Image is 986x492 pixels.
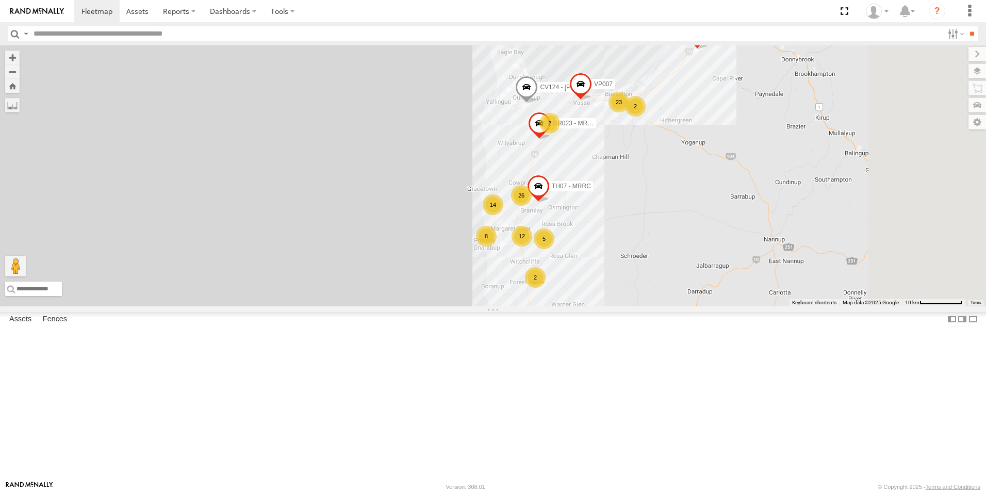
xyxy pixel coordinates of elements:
[862,4,892,19] div: Graham Broom
[625,96,646,117] div: 2
[902,299,965,306] button: Map Scale: 10 km per 79 pixels
[5,64,20,79] button: Zoom out
[511,185,532,206] div: 26
[552,183,591,190] span: TH07 - MRRC
[4,312,37,326] label: Assets
[878,484,980,490] div: © Copyright 2025 -
[5,79,20,93] button: Zoom Home
[483,194,503,215] div: 14
[553,120,597,127] span: GR023 - MRRC
[446,484,485,490] div: Version: 308.01
[944,26,966,41] label: Search Filter Options
[10,8,64,15] img: rand-logo.svg
[947,312,957,327] label: Dock Summary Table to the Left
[5,98,20,112] label: Measure
[38,312,72,326] label: Fences
[22,26,30,41] label: Search Query
[594,80,613,88] span: VP007
[968,115,986,129] label: Map Settings
[512,226,532,247] div: 12
[792,299,836,306] button: Keyboard shortcuts
[534,228,554,249] div: 5
[5,256,26,276] button: Drag Pegman onto the map to open Street View
[968,312,978,327] label: Hide Summary Table
[525,267,546,288] div: 2
[609,92,629,112] div: 23
[843,300,899,305] span: Map data ©2025 Google
[540,84,615,91] span: CV124 - [PERSON_NAME]
[6,482,53,492] a: Visit our Website
[5,51,20,64] button: Zoom in
[905,300,919,305] span: 10 km
[957,312,967,327] label: Dock Summary Table to the Right
[926,484,980,490] a: Terms and Conditions
[539,113,560,134] div: 2
[476,226,497,247] div: 8
[929,3,945,20] i: ?
[971,301,981,305] a: Terms (opens in new tab)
